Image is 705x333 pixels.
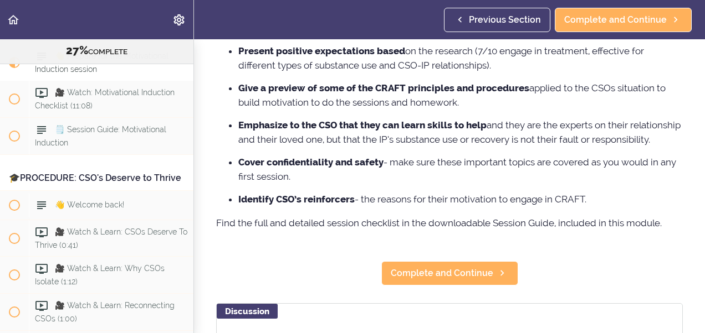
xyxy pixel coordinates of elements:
[381,261,518,285] a: Complete and Continue
[238,81,683,110] li: applied to the CSOs situation to build motivation to do the sessions and homework.
[7,13,20,27] svg: Back to course curriculum
[216,215,683,231] p: Find the full and detailed session checklist in the downloadable Session Guide, included in this ...
[35,301,175,323] span: 🎥 Watch & Learn: Reconnecting CSOs (1:00)
[66,44,88,57] span: 27%
[391,267,493,280] span: Complete and Continue
[35,227,187,249] span: 🎥 Watch & Learn: CSOs Deserve To Thrive (0:41)
[238,118,683,147] li: and they are the experts on their relationship and their loved one, but that the IP’s substance u...
[55,200,124,209] span: 👋 Welcome back!
[35,125,166,147] span: 🗒️ Session Guide: Motivational Induction
[14,44,180,58] div: COMPLETE
[35,264,165,286] span: 🎥 Watch & Learn: Why CSOs Isolate (1:12)
[238,119,487,131] strong: Emphasize to the CSO that they can learn skills to help
[172,13,186,27] svg: Settings Menu
[238,157,384,168] strong: Cover confidentiality and safety
[469,13,541,27] span: Previous Section
[238,192,683,206] li: - the reasons for their motivation to engage in CRAFT.
[217,304,278,319] div: Discussion
[444,8,550,32] a: Previous Section
[238,45,405,56] strong: Present positive expectations based
[555,8,692,32] a: Complete and Continue
[35,88,175,110] span: 🎥 Watch: Motivational Induction Checklist (11:08)
[238,155,683,184] li: - make sure these important topics are covered as you would in any first session.
[238,44,683,72] li: on the research (7/10 engage in treatment, effective for different types of substance use and CSO...
[238,82,529,93] strong: Give a preview of some of the CRAFT principles and procedures
[564,13,667,27] span: Complete and Continue
[238,194,355,205] strong: Identify CSO’s reinforcers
